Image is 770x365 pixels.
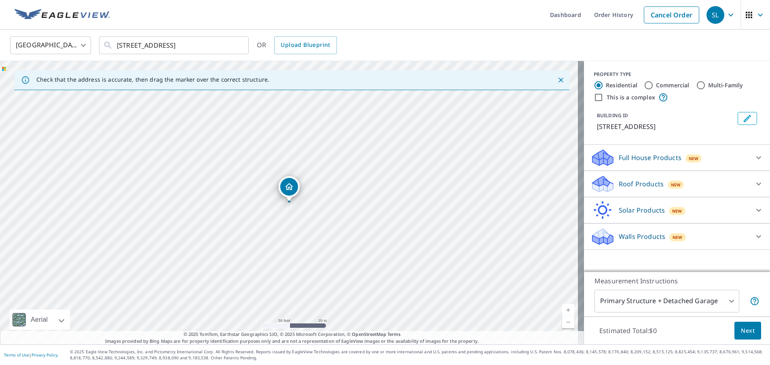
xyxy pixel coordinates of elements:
label: This is a complex [607,93,655,101]
div: Walls ProductsNew [590,227,764,246]
div: Aerial [10,310,70,330]
p: Check that the address is accurate, then drag the marker over the correct structure. [36,76,269,83]
a: Terms [387,331,401,337]
label: Multi-Family [708,81,743,89]
span: Upload Blueprint [281,40,330,50]
div: Solar ProductsNew [590,200,764,220]
p: | [4,352,58,357]
span: New [673,234,683,241]
div: Aerial [28,310,50,330]
input: Search by address or latitude-longitude [117,34,232,57]
div: Roof ProductsNew [590,174,764,194]
a: Cancel Order [644,6,699,23]
button: Edit building 1 [738,112,757,125]
label: Commercial [656,81,690,89]
div: Dropped pin, building 1, Residential property, 180 S Borough Rd Southington, CT 06489 [279,176,300,201]
p: [STREET_ADDRESS] [597,122,734,131]
a: Upload Blueprint [274,36,336,54]
div: [GEOGRAPHIC_DATA] [10,34,91,57]
p: BUILDING ID [597,112,628,119]
span: Next [741,326,755,336]
img: EV Logo [15,9,110,21]
p: Roof Products [619,179,664,189]
p: Solar Products [619,205,665,215]
p: © 2025 Eagle View Technologies, Inc. and Pictometry International Corp. All Rights Reserved. Repo... [70,349,766,361]
p: Measurement Instructions [594,276,759,286]
span: New [672,208,682,214]
a: Current Level 19, Zoom In [562,304,574,316]
div: SL [707,6,724,24]
label: Residential [606,81,637,89]
p: Estimated Total: $0 [593,322,663,340]
button: Close [556,75,566,85]
p: Full House Products [619,153,681,162]
a: Terms of Use [4,352,29,358]
div: OR [257,36,337,54]
a: Current Level 19, Zoom Out [562,316,574,328]
span: New [689,155,699,162]
span: Your report will include the primary structure and a detached garage if one exists. [750,296,759,306]
div: Primary Structure + Detached Garage [594,290,739,312]
p: Walls Products [619,232,665,241]
span: © 2025 TomTom, Earthstar Geographics SIO, © 2025 Microsoft Corporation, © [184,331,401,338]
div: PROPERTY TYPE [594,71,760,78]
div: Full House ProductsNew [590,148,764,167]
a: Privacy Policy [32,352,58,358]
button: Next [734,322,761,340]
span: New [671,181,681,188]
a: OpenStreetMap [352,331,386,337]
